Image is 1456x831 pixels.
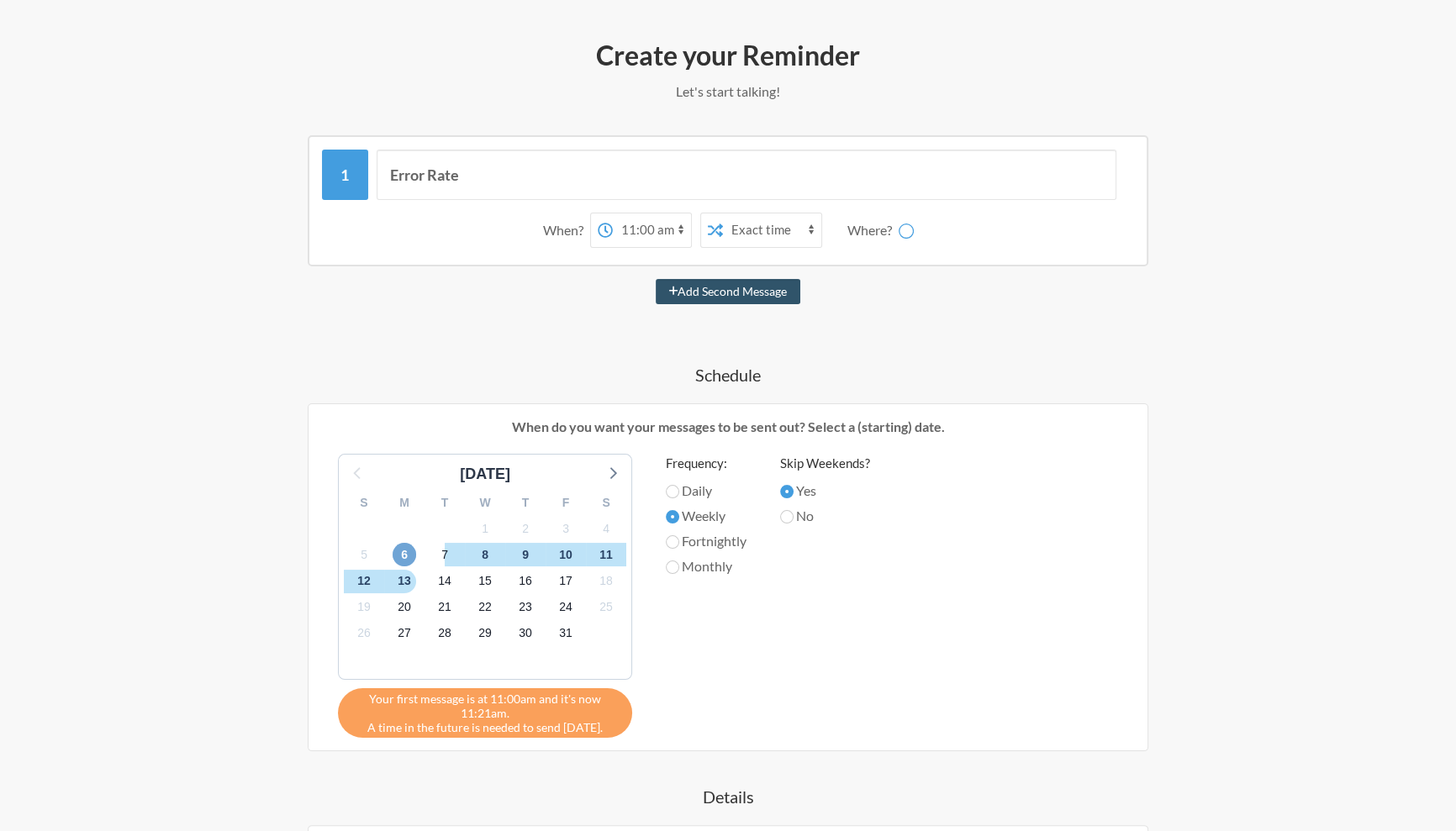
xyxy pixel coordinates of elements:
div: [DATE] [453,463,517,486]
div: A time in the future is needed to send [DATE]. [338,688,632,738]
span: Wednesday, November 12, 2025 [352,570,376,593]
input: Daily [666,485,679,498]
span: Saturday, November 1, 2025 [473,517,497,540]
div: T [425,490,465,516]
span: Saturday, November 15, 2025 [473,570,497,593]
span: Wednesday, November 26, 2025 [352,622,376,645]
span: Thursday, November 6, 2025 [393,543,416,566]
span: Sunday, November 16, 2025 [514,570,537,593]
span: Sunday, November 30, 2025 [514,622,537,645]
div: Where? [847,213,899,248]
div: W [465,490,505,516]
label: Monthly [666,556,746,576]
p: Let's start talking! [240,82,1216,102]
button: Add Second Message [656,279,801,304]
div: M [384,490,425,516]
h4: Schedule [240,363,1216,387]
input: Weekly [666,510,679,523]
span: Saturday, November 22, 2025 [473,596,497,619]
input: Monthly [666,560,679,574]
div: S [586,490,626,516]
label: Fortnightly [666,531,746,551]
label: Frequency: [666,454,746,473]
span: Saturday, November 29, 2025 [473,622,497,645]
span: Friday, November 21, 2025 [433,596,456,619]
span: Friday, November 7, 2025 [433,543,456,566]
span: Friday, November 28, 2025 [433,622,456,645]
span: Monday, December 1, 2025 [554,622,578,645]
div: When? [543,213,590,248]
span: Tuesday, November 25, 2025 [594,596,618,619]
label: Weekly [666,506,746,526]
span: Saturday, November 8, 2025 [473,543,497,566]
span: Tuesday, November 18, 2025 [594,570,618,593]
span: Sunday, November 9, 2025 [514,543,537,566]
div: T [505,490,546,516]
label: No [780,506,870,526]
input: Message [377,150,1117,200]
input: Yes [780,485,794,498]
input: Fortnightly [666,535,679,549]
span: Thursday, November 20, 2025 [393,596,416,619]
span: Monday, November 17, 2025 [554,570,578,593]
span: Sunday, November 2, 2025 [514,517,537,540]
label: Daily [666,481,746,501]
h4: Details [240,785,1216,808]
span: Your first message is at 11:00am and it's now 11:21am. [351,692,620,720]
span: Thursday, November 27, 2025 [393,622,416,645]
input: No [780,510,794,523]
span: Tuesday, November 11, 2025 [594,543,618,566]
span: Sunday, November 23, 2025 [514,596,537,619]
label: Skip Weekends? [780,454,870,473]
p: When do you want your messages to be sent out? Select a (starting) date. [321,417,1135,437]
span: Monday, November 24, 2025 [554,596,578,619]
span: Wednesday, November 19, 2025 [352,596,376,619]
span: Monday, November 3, 2025 [554,517,578,540]
span: Friday, November 14, 2025 [433,570,456,593]
span: Wednesday, November 5, 2025 [352,543,376,566]
span: Tuesday, November 4, 2025 [594,517,618,540]
span: Thursday, November 13, 2025 [393,570,416,593]
label: Yes [780,481,870,501]
div: S [344,490,384,516]
h2: Create your Reminder [240,38,1216,73]
span: Monday, November 10, 2025 [554,543,578,566]
div: F [546,490,586,516]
